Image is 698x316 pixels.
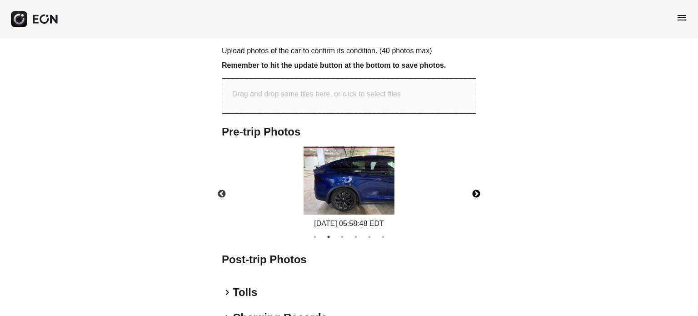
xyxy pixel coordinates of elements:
h2: Pre-trip Photos [222,125,476,139]
button: 4 [351,232,360,241]
span: keyboard_arrow_right [222,287,233,298]
span: menu [676,12,687,23]
button: 2 [324,232,333,241]
div: [DATE] 05:58:48 EDT [304,218,394,229]
p: Upload photos of the car to confirm its condition. (40 photos max) [222,45,476,56]
h2: Tolls [233,285,257,300]
img: https://fastfleet.me/rails/active_storage/blobs/redirect/eyJfcmFpbHMiOnsibWVzc2FnZSI6IkJBaHBBOUU3... [304,146,394,215]
button: 6 [379,232,388,241]
h2: Post-trip Photos [222,252,476,267]
button: Next [460,178,492,210]
button: Previous [206,178,238,210]
button: 1 [310,232,319,241]
button: 5 [365,232,374,241]
h3: Remember to hit the update button at the bottom to save photos. [222,60,476,71]
button: 3 [338,232,347,241]
p: Drag and drop some files here, or click to select files [232,89,401,100]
